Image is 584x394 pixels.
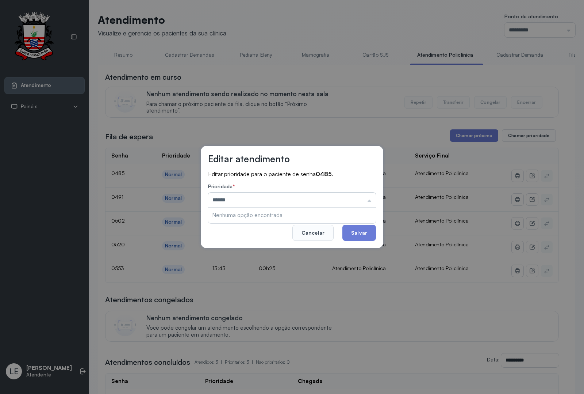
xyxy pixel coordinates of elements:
button: Salvar [342,225,376,241]
li: Nenhuma opção encontrada [208,208,376,223]
strong: 0485 [316,170,332,178]
button: Cancelar [292,225,334,241]
span: Prioridade [208,183,233,189]
h3: Editar atendimento [208,153,290,164]
span: Editar prioridade para o paciente de senha . [208,170,333,178]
